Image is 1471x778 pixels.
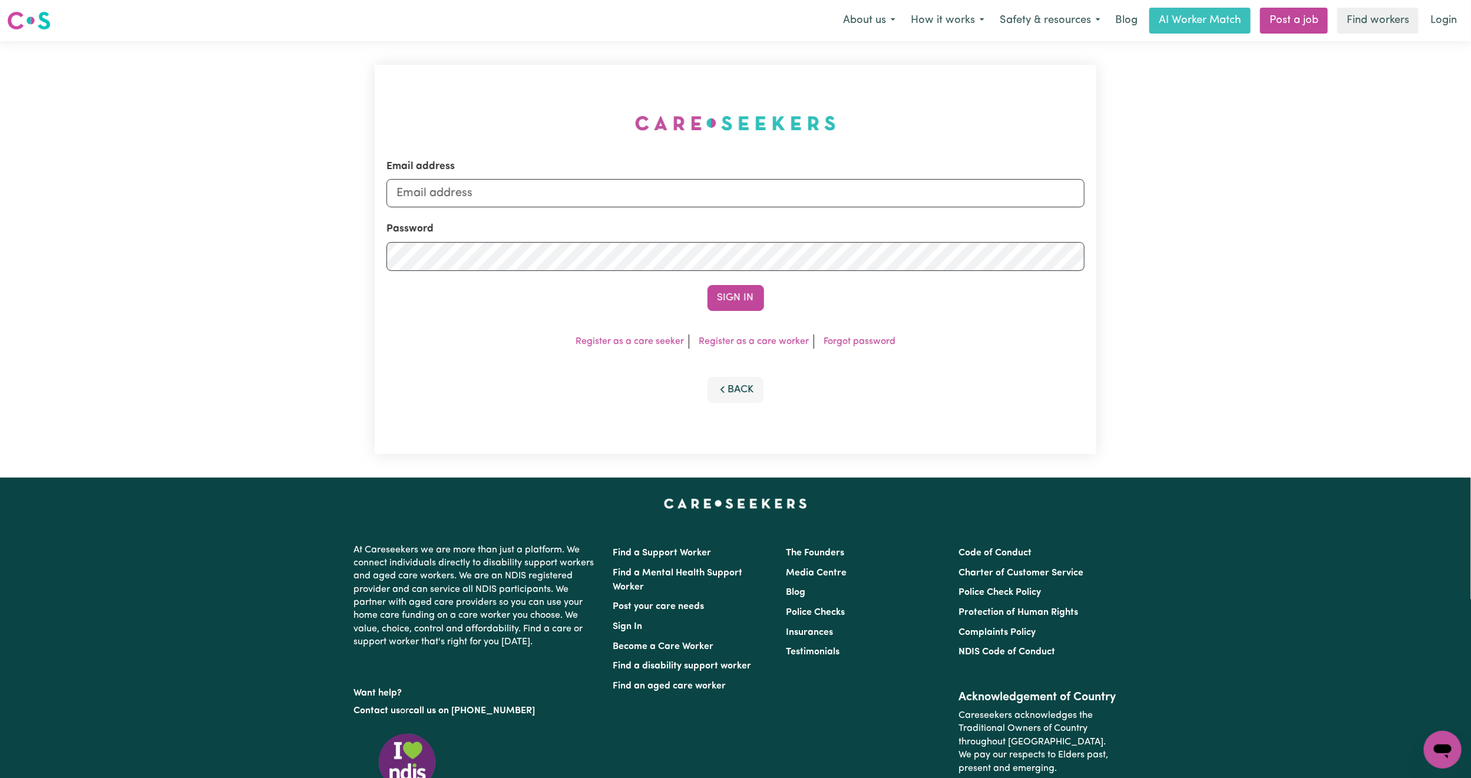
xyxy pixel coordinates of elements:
[786,568,847,578] a: Media Centre
[613,661,752,671] a: Find a disability support worker
[786,548,844,558] a: The Founders
[409,706,535,716] a: call us on [PHONE_NUMBER]
[354,539,599,654] p: At Careseekers we are more than just a platform. We connect individuals directly to disability su...
[7,7,51,34] a: Careseekers logo
[958,608,1078,617] a: Protection of Human Rights
[1108,8,1145,34] a: Blog
[613,568,743,592] a: Find a Mental Health Support Worker
[958,690,1117,704] h2: Acknowledgement of Country
[992,8,1108,33] button: Safety & resources
[824,337,895,346] a: Forgot password
[1423,8,1464,34] a: Login
[786,647,839,657] a: Testimonials
[613,548,712,558] a: Find a Support Worker
[1424,731,1462,769] iframe: Button to launch messaging window, conversation in progress
[786,628,833,637] a: Insurances
[958,548,1032,558] a: Code of Conduct
[613,642,714,651] a: Become a Care Worker
[386,179,1085,207] input: Email address
[835,8,903,33] button: About us
[958,588,1041,597] a: Police Check Policy
[1260,8,1328,34] a: Post a job
[708,285,764,311] button: Sign In
[958,628,1036,637] a: Complaints Policy
[786,608,845,617] a: Police Checks
[1149,8,1251,34] a: AI Worker Match
[386,221,434,237] label: Password
[699,337,809,346] a: Register as a care worker
[7,10,51,31] img: Careseekers logo
[386,159,455,174] label: Email address
[354,682,599,700] p: Want help?
[613,622,643,631] a: Sign In
[354,700,599,722] p: or
[354,706,401,716] a: Contact us
[786,588,805,597] a: Blog
[613,602,705,611] a: Post your care needs
[903,8,992,33] button: How it works
[664,499,807,508] a: Careseekers home page
[958,568,1083,578] a: Charter of Customer Service
[958,647,1055,657] a: NDIS Code of Conduct
[576,337,684,346] a: Register as a care seeker
[613,681,726,691] a: Find an aged care worker
[708,377,764,403] button: Back
[1337,8,1419,34] a: Find workers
